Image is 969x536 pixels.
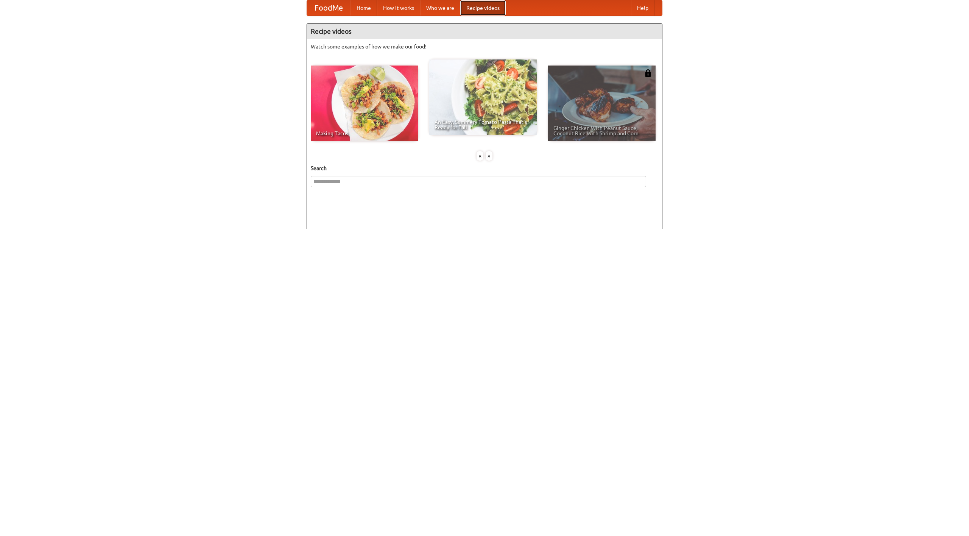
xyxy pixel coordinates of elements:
a: Who we are [420,0,460,16]
span: An Easy, Summery Tomato Pasta That's Ready for Fall [435,119,531,130]
a: Help [631,0,654,16]
img: 483408.png [644,69,652,77]
a: An Easy, Summery Tomato Pasta That's Ready for Fall [429,59,537,135]
h5: Search [311,164,658,172]
a: FoodMe [307,0,351,16]
div: » [486,151,492,161]
p: Watch some examples of how we make our food! [311,43,658,50]
a: Home [351,0,377,16]
span: Making Tacos [316,131,413,136]
a: How it works [377,0,420,16]
div: « [477,151,483,161]
a: Recipe videos [460,0,506,16]
a: Making Tacos [311,66,418,141]
h4: Recipe videos [307,24,662,39]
